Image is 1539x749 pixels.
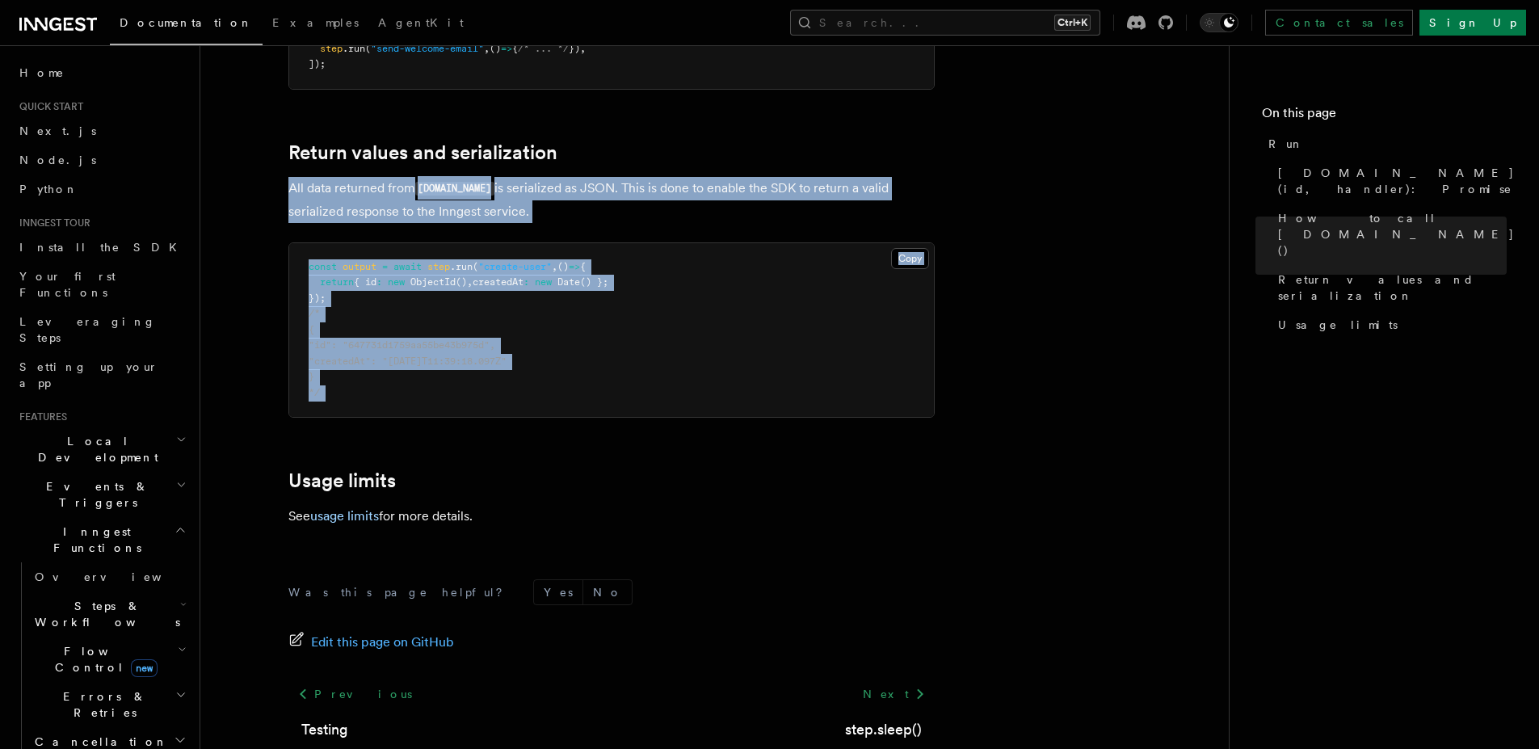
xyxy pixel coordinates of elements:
span: : [524,276,529,288]
span: Return values and serialization [1278,271,1507,304]
span: Overview [35,570,201,583]
button: Search...Ctrl+K [790,10,1100,36]
span: Steps & Workflows [28,598,180,630]
span: createdAt [473,276,524,288]
a: Contact sales [1265,10,1413,36]
a: Usage limits [1272,310,1507,339]
a: step.sleep() [845,718,922,741]
a: Python [13,175,190,204]
span: () [456,276,467,288]
a: Sign Up [1419,10,1526,36]
span: step [427,261,450,272]
span: Python [19,183,78,196]
span: { [512,43,518,54]
span: step [320,43,343,54]
button: Errors & Retries [28,682,190,727]
a: Return values and serialization [288,141,557,164]
button: Toggle dark mode [1200,13,1238,32]
button: Inngest Functions [13,517,190,562]
span: "create-user" [478,261,552,272]
span: () [490,43,501,54]
button: Steps & Workflows [28,591,190,637]
span: Events & Triggers [13,478,176,511]
span: Date [557,276,580,288]
span: Your first Functions [19,270,116,299]
button: Local Development [13,427,190,472]
span: Usage limits [1278,317,1398,333]
span: { [309,324,314,335]
span: const [309,261,337,272]
span: , [484,43,490,54]
span: [DOMAIN_NAME](id, handler): Promise [1278,165,1515,197]
span: Install the SDK [19,241,187,254]
a: Usage limits [288,469,396,492]
span: Documentation [120,16,253,29]
span: , [552,261,557,272]
span: "send-welcome-email" [371,43,484,54]
a: usage limits [310,508,379,524]
span: new [388,276,405,288]
span: new [535,276,552,288]
a: Documentation [110,5,263,45]
span: = [382,261,388,272]
span: , [580,43,586,54]
span: Home [19,65,65,81]
span: Quick start [13,100,83,113]
button: Yes [534,580,582,604]
a: AgentKit [368,5,473,44]
span: return [320,276,354,288]
span: "createdAt": "[DATE]T11:39:18.097Z" [309,356,507,367]
a: Testing [301,718,348,741]
a: Home [13,58,190,87]
a: Next.js [13,116,190,145]
span: } [309,371,314,382]
a: Install the SDK [13,233,190,262]
span: "id": "647731d1759aa55be43b975d", [309,339,495,351]
span: ( [473,261,478,272]
span: How to call [DOMAIN_NAME]() [1278,210,1515,259]
span: await [393,261,422,272]
span: Examples [272,16,359,29]
button: No [583,580,632,604]
span: => [569,261,580,272]
span: Inngest tour [13,217,90,229]
span: Edit this page on GitHub [311,631,454,654]
span: { [580,261,586,272]
span: { id [354,276,376,288]
span: Errors & Retries [28,688,175,721]
span: => [501,43,512,54]
a: Run [1262,129,1507,158]
span: Inngest Functions [13,524,175,556]
span: }); [309,292,326,304]
button: Flow Controlnew [28,637,190,682]
a: Setting up your app [13,352,190,398]
a: Examples [263,5,368,44]
span: () }; [580,276,608,288]
h4: On this page [1262,103,1507,129]
kbd: Ctrl+K [1054,15,1091,31]
button: Events & Triggers [13,472,190,517]
p: See for more details. [288,505,935,528]
a: Leveraging Steps [13,307,190,352]
span: Leveraging Steps [19,315,156,344]
button: Copy [891,248,929,269]
span: Local Development [13,433,176,465]
a: Node.js [13,145,190,175]
span: ]); [309,58,326,69]
span: AgentKit [378,16,464,29]
span: }) [569,43,580,54]
span: : [376,276,382,288]
span: new [131,659,158,677]
span: Setting up your app [19,360,158,389]
span: () [557,261,569,272]
span: .run [450,261,473,272]
span: ( [365,43,371,54]
a: Edit this page on GitHub [288,631,454,654]
a: Overview [28,562,190,591]
p: Was this page helpful? [288,584,514,600]
span: Node.js [19,154,96,166]
a: Return values and serialization [1272,265,1507,310]
a: Your first Functions [13,262,190,307]
a: Previous [288,680,422,709]
span: ObjectId [410,276,456,288]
